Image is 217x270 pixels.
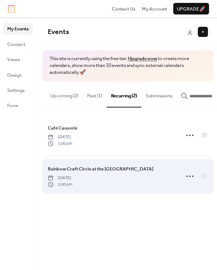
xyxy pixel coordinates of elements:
span: This site is currently using the free tier. to create more calendars, show more than 10 events an... [50,55,206,76]
span: 2:00 pm [48,181,72,188]
button: Past (1) [83,81,107,107]
button: Upcoming (2) [46,81,83,107]
a: Settings [3,84,33,96]
span: Form [7,102,18,109]
a: My Account [142,5,167,12]
span: 1:00 pm [48,140,72,147]
a: Café Causerie [48,124,77,132]
span: [DATE] [48,134,72,140]
a: Design [3,69,33,81]
span: My Account [142,5,167,13]
button: Submissions [141,81,176,107]
span: [DATE] [48,175,72,181]
a: Views [3,54,33,65]
span: Connect [7,41,25,48]
button: Upgrade🚀 [173,3,209,14]
img: logo [8,5,15,13]
span: Upgrade 🚀 [177,5,205,13]
a: Rainbow Craft Circle at the [GEOGRAPHIC_DATA] [48,165,153,173]
span: My Events [7,25,29,33]
span: Design [7,72,22,79]
span: Contact Us [112,5,136,13]
span: Settings [7,87,25,94]
a: Form [3,100,33,111]
a: Connect [3,38,33,50]
span: Events [48,25,69,39]
a: Contact Us [112,5,136,12]
span: Views [7,56,20,63]
button: Recurring (2) [107,81,141,107]
a: My Events [3,23,33,34]
a: Upgrade now [128,54,157,63]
